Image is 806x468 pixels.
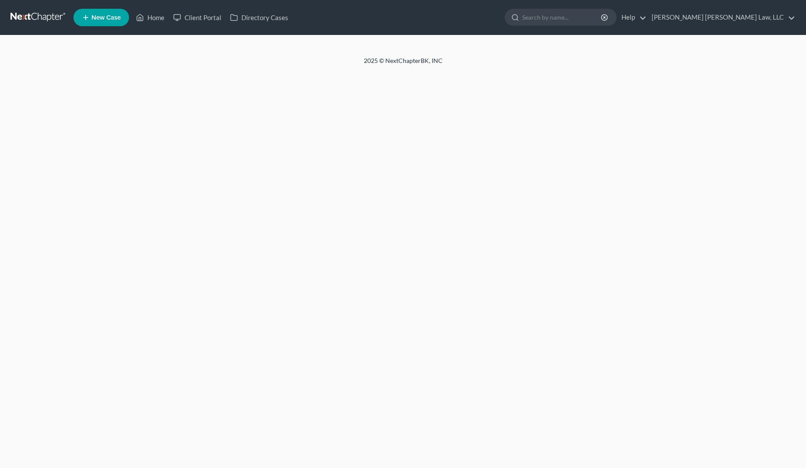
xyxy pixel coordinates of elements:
a: Client Portal [169,10,226,25]
div: 2025 © NextChapterBK, INC [154,56,652,72]
a: [PERSON_NAME] [PERSON_NAME] Law, LLC [647,10,795,25]
a: Help [617,10,646,25]
span: New Case [91,14,121,21]
a: Home [132,10,169,25]
input: Search by name... [522,9,602,25]
a: Directory Cases [226,10,293,25]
